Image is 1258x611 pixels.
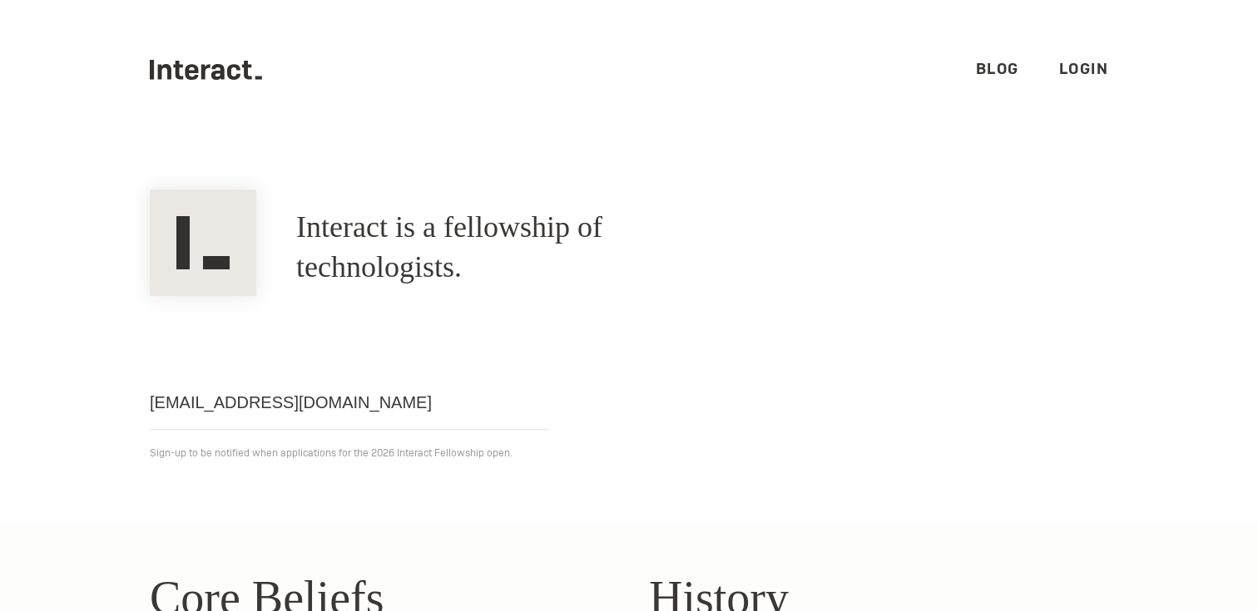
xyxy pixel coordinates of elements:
[976,59,1019,78] a: Blog
[150,376,549,430] input: Email address...
[150,443,1108,463] p: Sign-up to be notified when applications for the 2026 Interact Fellowship open.
[296,208,745,288] h1: Interact is a fellowship of technologists.
[150,190,256,296] img: Interact Logo
[1059,59,1109,78] a: Login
